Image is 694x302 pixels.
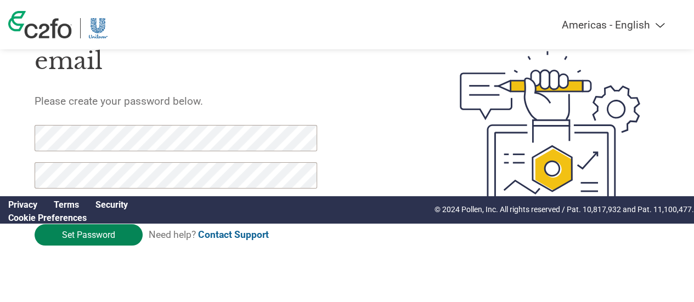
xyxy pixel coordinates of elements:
input: Set Password [35,224,143,246]
span: Need help? [149,229,269,240]
img: Unilever [89,18,108,38]
img: c2fo logo [8,11,72,38]
a: Cookie Preferences, opens a dedicated popup modal window [8,213,87,223]
h5: Please create your password below. [35,95,409,107]
a: Terms [54,200,79,210]
a: Security [95,200,128,210]
p: © 2024 Pollen, Inc. All rights reserved / Pat. 10,817,932 and Pat. 11,100,477. [435,204,694,215]
a: Contact Support [198,229,269,240]
a: Privacy [8,200,37,210]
